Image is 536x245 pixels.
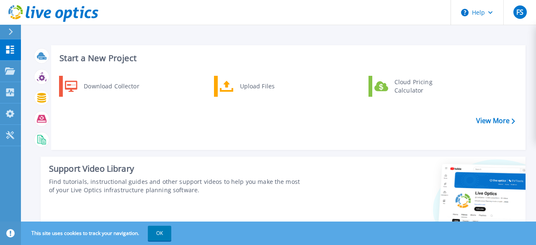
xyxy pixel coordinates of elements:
[214,76,300,97] a: Upload Files
[49,163,301,174] div: Support Video Library
[368,76,454,97] a: Cloud Pricing Calculator
[476,117,515,125] a: View More
[49,178,301,194] div: Find tutorials, instructional guides and other support videos to help you make the most of your L...
[516,9,523,15] span: FS
[23,226,171,241] span: This site uses cookies to track your navigation.
[236,78,298,95] div: Upload Files
[148,226,171,241] button: OK
[80,78,143,95] div: Download Collector
[59,76,145,97] a: Download Collector
[390,78,452,95] div: Cloud Pricing Calculator
[59,54,515,63] h3: Start a New Project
